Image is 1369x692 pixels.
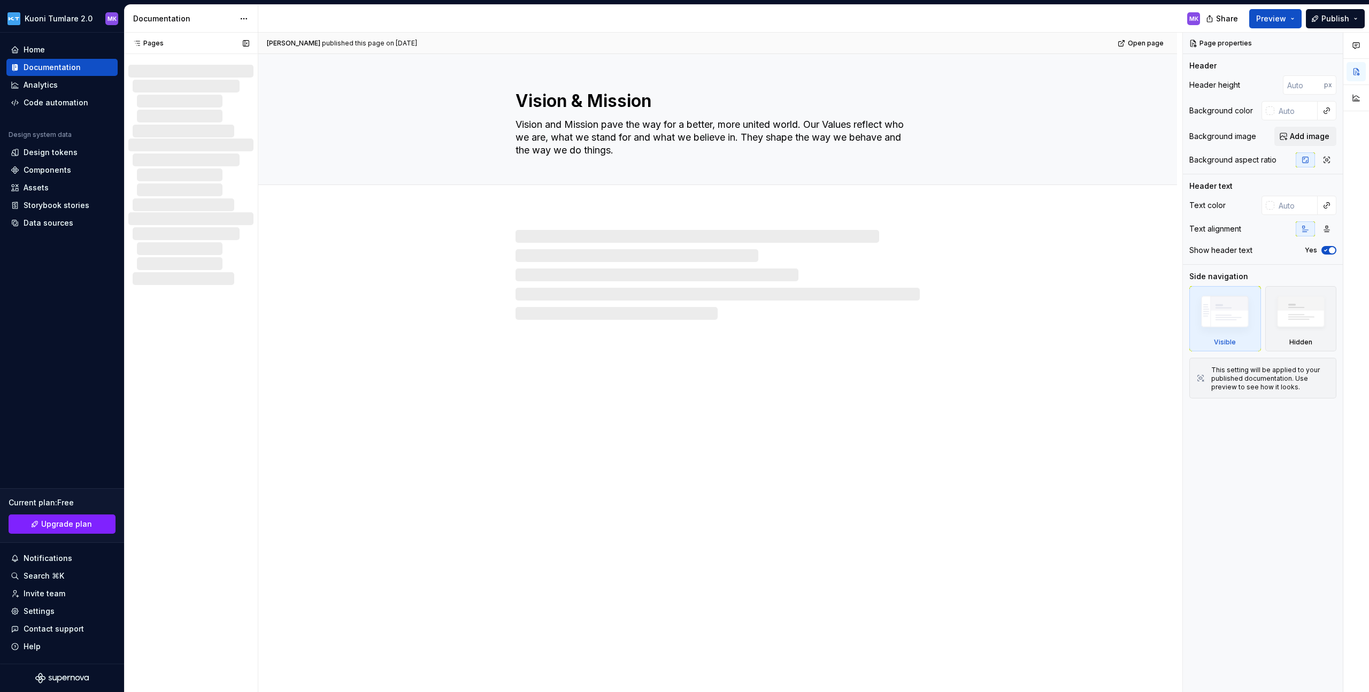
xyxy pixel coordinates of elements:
div: Current plan : Free [9,497,116,508]
button: Kuoni Tumlare 2.0MK [2,7,122,30]
span: [PERSON_NAME] [267,39,320,48]
div: Storybook stories [24,200,89,211]
p: px [1324,81,1332,89]
button: Preview [1249,9,1302,28]
div: Documentation [24,62,81,73]
a: Documentation [6,59,118,76]
span: Share [1216,13,1238,24]
span: Publish [1321,13,1349,24]
input: Auto [1274,196,1318,215]
button: Contact support [6,620,118,637]
span: Preview [1256,13,1286,24]
a: Settings [6,603,118,620]
a: Components [6,162,118,179]
div: Contact support [24,624,84,634]
span: Add image [1290,131,1329,142]
a: Storybook stories [6,197,118,214]
div: Header height [1189,80,1240,90]
span: Upgrade plan [41,519,92,529]
div: This setting will be applied to your published documentation. Use preview to see how it looks. [1211,366,1329,391]
input: Auto [1283,75,1324,95]
div: Settings [24,606,55,617]
a: Data sources [6,214,118,232]
span: Open page [1128,39,1164,48]
textarea: Vision and Mission pave the way for a better, more united world. Our Values reflect who we are, w... [513,116,918,159]
div: Background image [1189,131,1256,142]
div: Visible [1189,286,1261,351]
div: Text color [1189,200,1226,211]
div: Text alignment [1189,224,1241,234]
a: Analytics [6,76,118,94]
div: Analytics [24,80,58,90]
input: Auto [1274,101,1318,120]
div: Help [24,641,41,652]
div: Header text [1189,181,1233,191]
div: Background aspect ratio [1189,155,1276,165]
a: Assets [6,179,118,196]
a: Home [6,41,118,58]
div: Visible [1214,338,1236,347]
div: Side navigation [1189,271,1248,282]
div: Data sources [24,218,73,228]
button: Publish [1306,9,1365,28]
img: dee6e31e-e192-4f70-8333-ba8f88832f05.png [7,12,20,25]
a: Code automation [6,94,118,111]
div: Kuoni Tumlare 2.0 [25,13,93,24]
div: published this page on [DATE] [322,39,417,48]
div: Notifications [24,553,72,564]
a: Upgrade plan [9,514,116,534]
div: Header [1189,60,1217,71]
a: Invite team [6,585,118,602]
div: Home [24,44,45,55]
button: Search ⌘K [6,567,118,585]
div: Background color [1189,105,1253,116]
button: Help [6,638,118,655]
button: Share [1201,9,1245,28]
div: Hidden [1289,338,1312,347]
svg: Supernova Logo [35,673,89,683]
div: Components [24,165,71,175]
div: Assets [24,182,49,193]
button: Add image [1274,127,1336,146]
div: Hidden [1265,286,1337,351]
label: Yes [1305,246,1317,255]
div: Search ⌘K [24,571,64,581]
textarea: Vision & Mission [513,88,918,114]
div: Show header text [1189,245,1252,256]
div: Design system data [9,130,72,139]
div: Design tokens [24,147,78,158]
a: Design tokens [6,144,118,161]
div: MK [107,14,117,23]
div: Code automation [24,97,88,108]
div: Pages [128,39,164,48]
div: Documentation [133,13,234,24]
div: MK [1189,14,1198,23]
button: Notifications [6,550,118,567]
div: Invite team [24,588,65,599]
a: Open page [1114,36,1168,51]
